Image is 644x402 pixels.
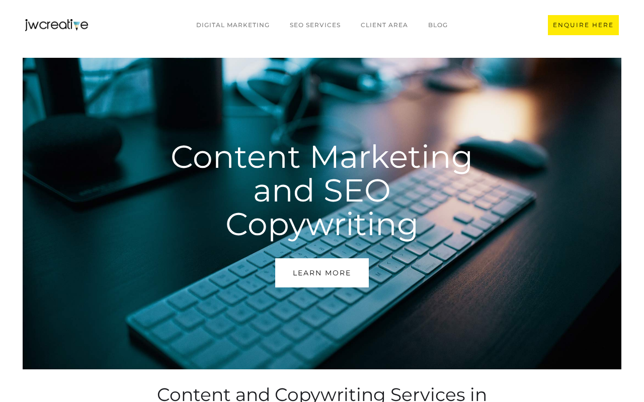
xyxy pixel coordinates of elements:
[186,16,280,35] a: Digital marketing
[553,20,614,30] div: ENQUIRE HERE
[293,266,351,279] div: Learn More
[280,16,351,35] a: SEO Services
[25,19,88,31] a: home
[351,16,418,35] a: CLIENT AREA
[275,258,369,287] a: Learn More
[548,15,619,35] a: ENQUIRE HERE
[418,16,458,35] a: BLOG
[154,140,490,241] h1: Content Marketing and SEO Copywriting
